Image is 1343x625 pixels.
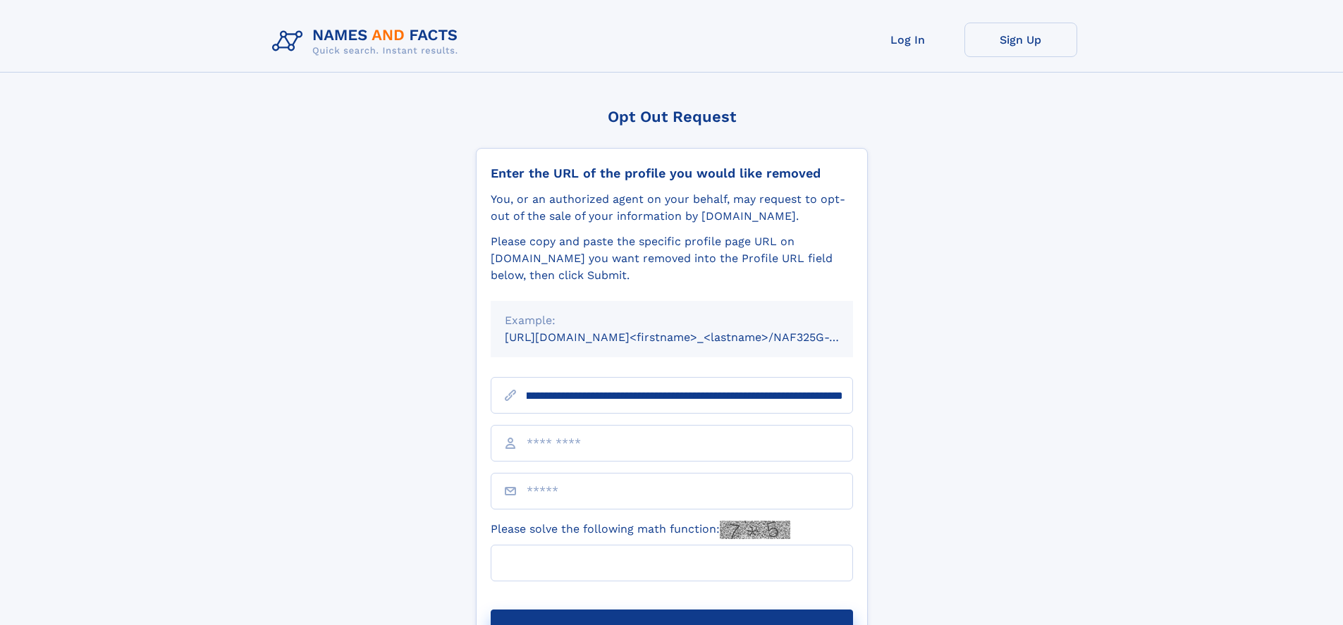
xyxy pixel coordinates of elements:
[491,191,853,225] div: You, or an authorized agent on your behalf, may request to opt-out of the sale of your informatio...
[491,233,853,284] div: Please copy and paste the specific profile page URL on [DOMAIN_NAME] you want removed into the Pr...
[505,330,880,344] small: [URL][DOMAIN_NAME]<firstname>_<lastname>/NAF325G-xxxxxxxx
[476,108,868,125] div: Opt Out Request
[505,312,839,329] div: Example:
[491,521,790,539] label: Please solve the following math function:
[266,23,470,61] img: Logo Names and Facts
[491,166,853,181] div: Enter the URL of the profile you would like removed
[964,23,1077,57] a: Sign Up
[852,23,964,57] a: Log In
